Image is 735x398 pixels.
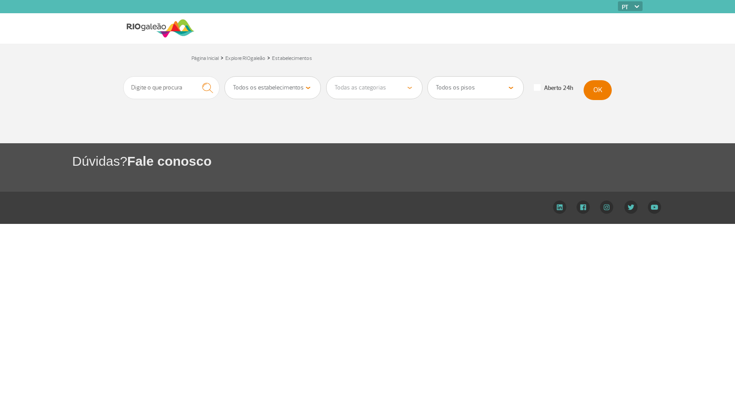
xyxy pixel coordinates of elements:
[534,84,573,92] label: Aberto 24h
[225,55,265,62] a: Explore RIOgaleão
[553,201,566,214] img: LinkedIn
[127,154,212,168] span: Fale conosco
[648,201,661,214] img: YouTube
[577,201,590,214] img: Facebook
[584,80,612,100] button: OK
[220,52,224,63] a: >
[267,52,270,63] a: >
[72,152,735,170] h1: Dúvidas?
[272,55,312,62] a: Estabelecimentos
[191,55,219,62] a: Página Inicial
[123,76,220,99] input: Digite o que procura
[624,201,638,214] img: Twitter
[600,201,614,214] img: Instagram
